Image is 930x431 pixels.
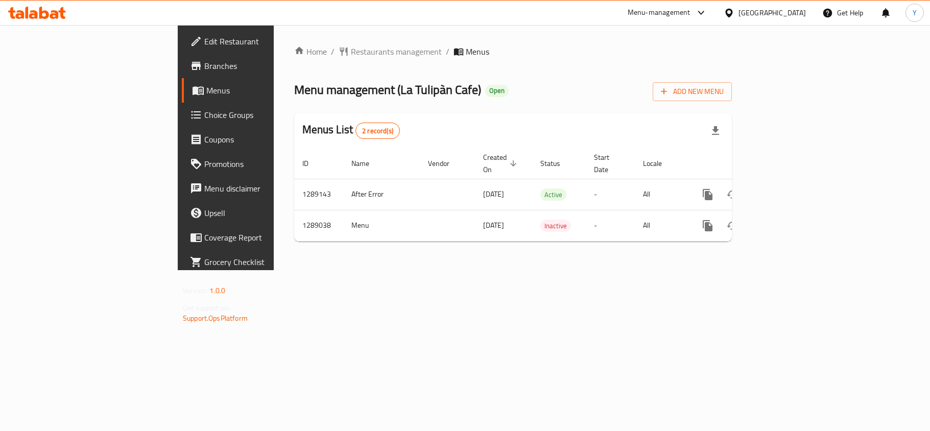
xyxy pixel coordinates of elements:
a: Promotions [182,152,333,176]
div: Menu-management [628,7,690,19]
button: more [696,213,720,238]
span: Grocery Checklist [204,256,325,268]
span: Branches [204,60,325,72]
span: [DATE] [483,219,504,232]
a: Coupons [182,127,333,152]
span: Get support on: [183,301,230,315]
span: Menus [466,45,489,58]
a: Menu disclaimer [182,176,333,201]
span: Promotions [204,158,325,170]
a: Choice Groups [182,103,333,127]
button: Change Status [720,182,745,207]
div: Open [485,85,509,97]
span: Open [485,86,509,95]
table: enhanced table [294,148,802,242]
span: Upsell [204,207,325,219]
button: Change Status [720,213,745,238]
span: Coupons [204,133,325,146]
td: - [586,210,635,241]
span: 2 record(s) [356,126,399,136]
td: Menu [343,210,420,241]
h2: Menus List [302,122,400,139]
a: Edit Restaurant [182,29,333,54]
span: Add New Menu [661,85,724,98]
span: [DATE] [483,187,504,201]
div: Export file [703,118,728,143]
li: / [446,45,449,58]
a: Grocery Checklist [182,250,333,274]
td: - [586,179,635,210]
span: Menus [206,84,325,97]
a: Support.OpsPlatform [183,312,248,325]
span: Edit Restaurant [204,35,325,47]
span: Menu disclaimer [204,182,325,195]
span: 1.0.0 [209,284,225,297]
span: Coverage Report [204,231,325,244]
span: ID [302,157,322,170]
td: All [635,179,687,210]
button: more [696,182,720,207]
a: Upsell [182,201,333,225]
span: Choice Groups [204,109,325,121]
span: Inactive [540,220,571,232]
div: Total records count [355,123,400,139]
span: Menu management ( La Tulipàn Cafe ) [294,78,481,101]
span: Created On [483,151,520,176]
th: Actions [687,148,802,179]
span: Status [540,157,574,170]
span: Vendor [428,157,463,170]
a: Coverage Report [182,225,333,250]
div: [GEOGRAPHIC_DATA] [738,7,806,18]
td: After Error [343,179,420,210]
a: Restaurants management [339,45,442,58]
td: All [635,210,687,241]
span: Start Date [594,151,623,176]
a: Branches [182,54,333,78]
span: Active [540,189,566,201]
nav: breadcrumb [294,45,732,58]
span: Locale [643,157,675,170]
span: Restaurants management [351,45,442,58]
span: Y [913,7,917,18]
span: Name [351,157,383,170]
span: Version: [183,284,208,297]
a: Menus [182,78,333,103]
div: Active [540,188,566,201]
button: Add New Menu [653,82,732,101]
